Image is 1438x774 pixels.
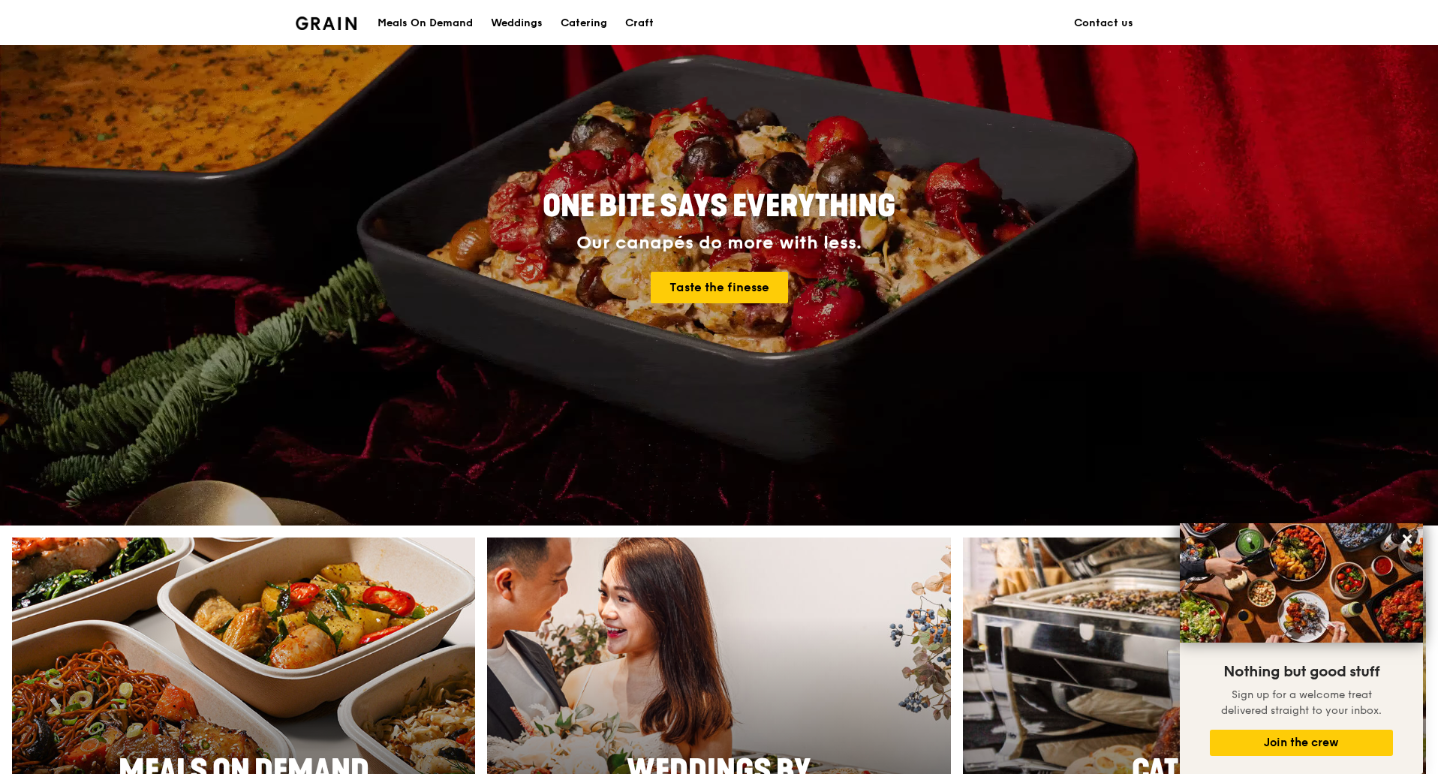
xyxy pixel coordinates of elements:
button: Join the crew [1210,730,1393,756]
div: Meals On Demand [378,1,473,46]
div: Our canapés do more with less. [449,233,989,254]
span: Sign up for a welcome treat delivered straight to your inbox. [1221,688,1382,717]
span: Nothing but good stuff [1223,663,1379,681]
button: Close [1395,527,1419,551]
a: Catering [552,1,616,46]
img: DSC07876-Edit02-Large.jpeg [1180,523,1423,643]
img: Grain [296,17,356,30]
div: Catering [561,1,607,46]
div: Craft [625,1,654,46]
a: Weddings [482,1,552,46]
div: Weddings [491,1,543,46]
a: Taste the finesse [651,272,788,303]
a: Contact us [1065,1,1142,46]
span: ONE BITE SAYS EVERYTHING [543,188,895,224]
a: Craft [616,1,663,46]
